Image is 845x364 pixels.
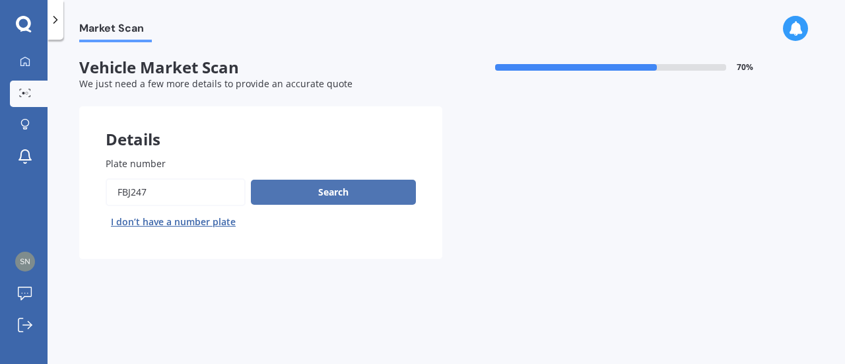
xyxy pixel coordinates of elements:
[79,22,152,40] span: Market Scan
[79,58,442,77] span: Vehicle Market Scan
[737,63,753,72] span: 70 %
[251,180,416,205] button: Search
[106,178,246,206] input: Enter plate number
[79,77,353,90] span: We just need a few more details to provide an accurate quote
[106,211,241,233] button: I don’t have a number plate
[15,252,35,272] img: 2d66696c707344a885261609e8d42438
[106,157,166,170] span: Plate number
[79,106,442,146] div: Details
